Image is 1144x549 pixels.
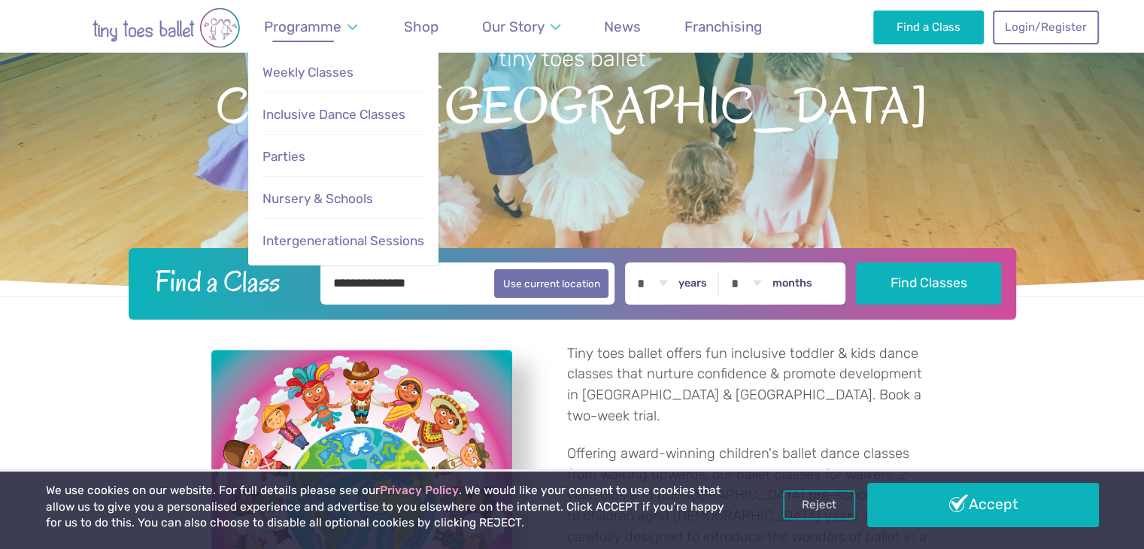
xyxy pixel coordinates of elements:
a: Find a Class [873,11,984,44]
p: Tiny toes ballet offers fun inclusive toddler & kids dance classes that nurture confidence & prom... [567,344,933,426]
a: Reject [783,490,855,519]
button: Use current location [494,269,609,298]
span: Parties [262,149,305,164]
a: Accept [867,483,1099,526]
span: Our Story [482,18,545,35]
a: Shop [397,9,446,44]
a: News [597,9,648,44]
a: Login/Register [993,11,1098,44]
span: Inclusive Dance Classes [262,107,405,122]
p: We use cookies on our website. For full details please see our . We would like your consent to us... [46,483,730,532]
a: Nursery & Schools [261,183,425,215]
a: Intergenerational Sessions [261,225,425,257]
a: Programme [257,9,365,44]
span: Weekly Classes [262,65,354,80]
span: Nursery & Schools [262,191,373,206]
h2: Find a Class [143,262,310,300]
span: Shop [404,18,438,35]
button: Find Classes [856,262,1001,305]
span: Franchising [684,18,762,35]
a: Our Story [475,9,567,44]
small: tiny toes ballet [499,46,646,71]
a: Parties [261,141,425,173]
a: Inclusive Dance Classes [261,99,425,131]
img: tiny toes ballet [46,8,287,48]
span: News [604,18,641,35]
span: Programme [264,18,341,35]
label: months [772,277,812,290]
a: Franchising [678,9,769,44]
span: Cornwall & [GEOGRAPHIC_DATA] [26,74,1118,135]
a: Weekly Classes [261,56,425,89]
span: Intergenerational Sessions [262,233,424,248]
label: years [678,277,707,290]
a: Privacy Policy [380,484,459,497]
